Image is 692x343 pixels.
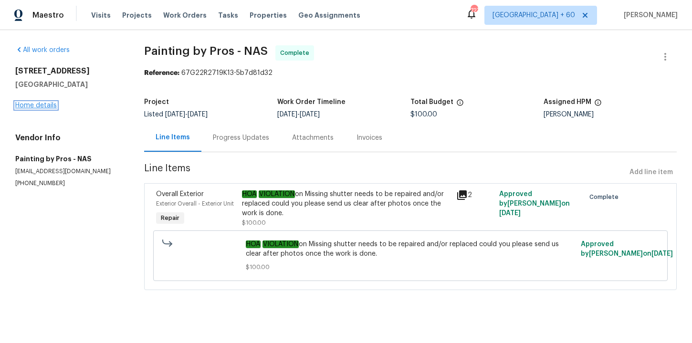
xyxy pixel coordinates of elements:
span: [PERSON_NAME] [620,10,678,20]
span: Projects [122,10,152,20]
h5: Work Order Timeline [277,99,346,105]
em: VIOLATION [262,240,299,248]
span: Line Items [144,164,626,181]
h5: [GEOGRAPHIC_DATA] [15,80,121,89]
span: [DATE] [499,210,521,217]
span: $100.00 [410,111,437,118]
span: Overall Exterior [156,191,204,197]
a: Home details [15,102,57,109]
div: on Missing shutter needs to be repaired and/or replaced could you please send us clear after phot... [242,189,451,218]
h5: Assigned HPM [544,99,591,105]
em: HOA [246,240,261,248]
div: 67G22R2719K13-5b7d81d32 [144,68,677,78]
span: [GEOGRAPHIC_DATA] + 60 [493,10,575,20]
div: Line Items [156,133,190,142]
span: - [165,111,208,118]
span: on Missing shutter needs to be repaired and/or replaced could you please send us clear after phot... [246,239,575,259]
span: Visits [91,10,111,20]
div: Progress Updates [213,133,269,143]
div: 2 [456,189,493,201]
span: The total cost of line items that have been proposed by Opendoor. This sum includes line items th... [456,99,464,111]
h5: Project [144,99,169,105]
span: Listed [144,111,208,118]
h2: [STREET_ADDRESS] [15,66,121,76]
span: Geo Assignments [298,10,360,20]
h5: Painting by Pros - NAS [15,154,121,164]
b: Reference: [144,70,179,76]
span: $100.00 [246,262,575,272]
span: Approved by [PERSON_NAME] on [581,241,673,257]
span: Approved by [PERSON_NAME] on [499,191,570,217]
span: $100.00 [242,220,266,226]
span: Tasks [218,12,238,19]
h5: Total Budget [410,99,453,105]
span: Maestro [32,10,64,20]
span: [DATE] [277,111,297,118]
div: Attachments [292,133,334,143]
p: [EMAIL_ADDRESS][DOMAIN_NAME] [15,167,121,176]
span: Work Orders [163,10,207,20]
div: 727 [471,6,477,15]
span: Complete [589,192,622,202]
span: Complete [280,48,313,58]
span: [DATE] [300,111,320,118]
p: [PHONE_NUMBER] [15,179,121,187]
span: - [277,111,320,118]
span: [DATE] [188,111,208,118]
span: [DATE] [165,111,185,118]
h4: Vendor Info [15,133,121,143]
span: Properties [250,10,287,20]
span: The hpm assigned to this work order. [594,99,602,111]
span: Painting by Pros - NAS [144,45,268,57]
span: Exterior Overall - Exterior Unit [156,201,234,207]
div: [PERSON_NAME] [544,111,677,118]
em: VIOLATION [259,190,295,198]
a: All work orders [15,47,70,53]
div: Invoices [356,133,382,143]
span: Repair [157,213,183,223]
em: HOA [242,190,257,198]
span: [DATE] [651,250,673,257]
